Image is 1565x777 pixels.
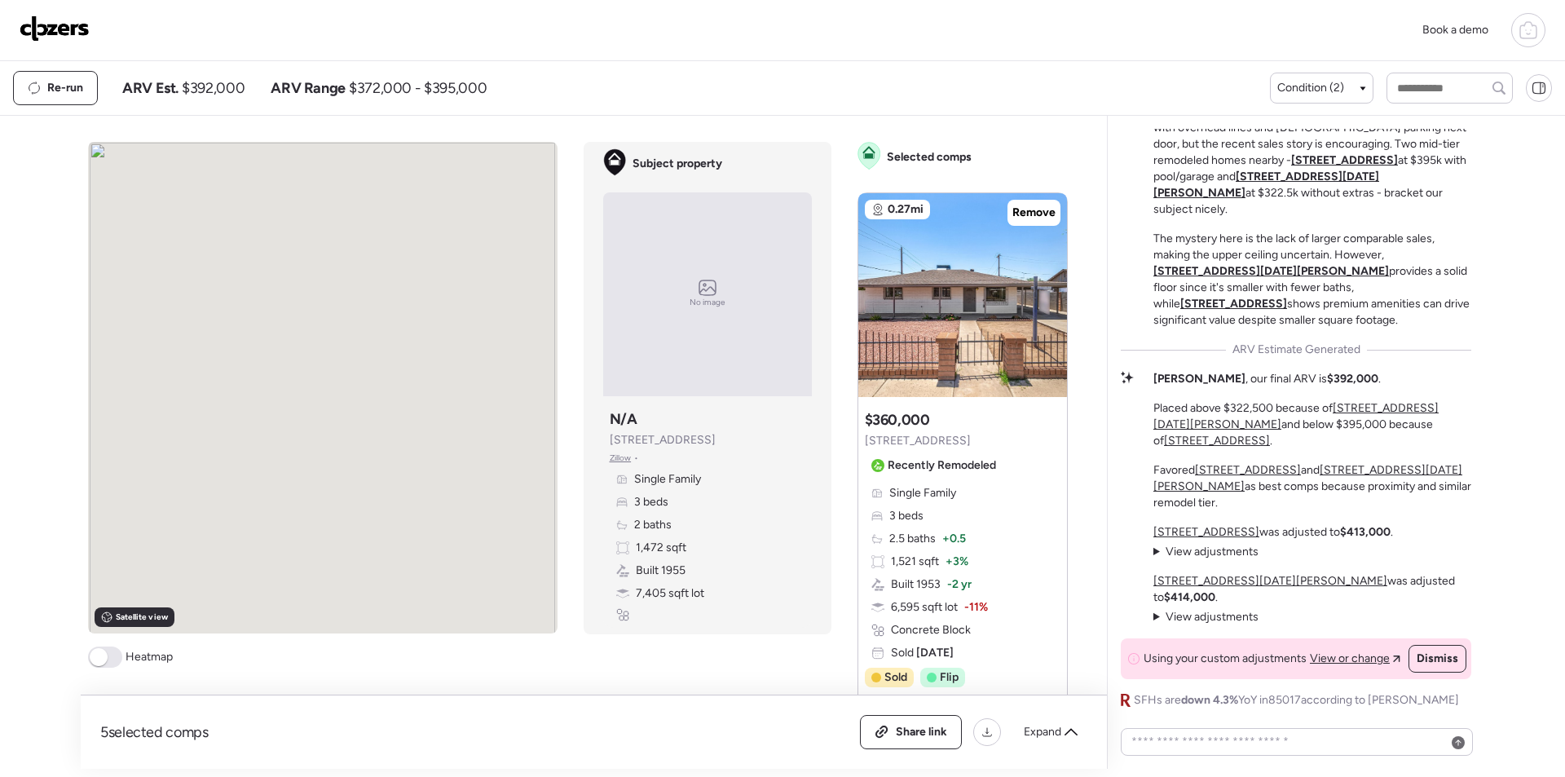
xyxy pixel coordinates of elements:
[914,646,954,660] span: [DATE]
[1153,400,1471,449] p: Placed above $322,500 because of and below $395,000 because of .
[889,531,936,547] span: 2.5 baths
[1024,724,1061,740] span: Expand
[891,645,954,661] span: Sold
[1164,590,1215,604] strong: $414,000
[946,554,968,570] span: + 3%
[610,432,716,448] span: [STREET_ADDRESS]
[888,201,924,218] span: 0.27mi
[1180,297,1287,311] a: [STREET_ADDRESS]
[889,485,956,501] span: Single Family
[182,78,245,98] span: $392,000
[1153,104,1471,218] p: This 3/2 corner property faces some curb appeal challenges with overhead lines and [DEMOGRAPHIC_D...
[1153,264,1389,278] a: [STREET_ADDRESS][DATE][PERSON_NAME]
[349,78,487,98] span: $372,000 - $395,000
[47,80,83,96] span: Re-run
[1195,463,1301,477] a: [STREET_ADDRESS]
[1144,651,1307,667] span: Using your custom adjustments
[636,585,704,602] span: 7,405 sqft lot
[1181,693,1238,707] span: down 4.3%
[964,599,988,616] span: -11%
[636,563,686,579] span: Built 1955
[865,433,971,449] span: [STREET_ADDRESS]
[1153,231,1471,329] p: The mystery here is the lack of larger comparable sales, making the upper ceiling uncertain. Howe...
[20,15,90,42] img: Logo
[891,576,941,593] span: Built 1953
[865,410,930,430] h3: $360,000
[633,156,722,172] span: Subject property
[610,452,632,465] span: Zillow
[1153,525,1259,539] a: [STREET_ADDRESS]
[634,471,701,488] span: Single Family
[888,457,996,474] span: Recently Remodeled
[1012,205,1056,221] span: Remove
[1327,372,1378,386] strong: $392,000
[634,452,638,465] span: •
[1153,372,1245,386] strong: [PERSON_NAME]
[884,669,907,686] span: Sold
[883,694,973,710] span: 28 days until sold
[116,611,168,624] span: Satellite view
[1153,462,1471,511] p: Favored and as best comps because proximity and similar remodel tier.
[891,554,939,570] span: 1,521 sqft
[940,669,959,686] span: Flip
[126,649,173,665] span: Heatmap
[1134,692,1459,709] span: SFHs are YoY in 85017 according to [PERSON_NAME]
[1277,80,1344,96] span: Condition (2)
[690,296,725,309] span: No image
[1153,371,1381,387] p: , our final ARV is .
[942,531,966,547] span: + 0.5
[1422,23,1488,37] span: Book a demo
[1153,573,1471,606] p: was adjusted to .
[1153,574,1387,588] a: [STREET_ADDRESS][DATE][PERSON_NAME]
[1153,609,1259,625] summary: View adjustments
[889,508,924,524] span: 3 beds
[947,576,972,593] span: -2 yr
[122,78,179,98] span: ARV Est.
[1417,651,1458,667] span: Dismiss
[634,517,672,533] span: 2 baths
[1310,651,1390,667] span: View or change
[636,540,686,556] span: 1,472 sqft
[1340,525,1391,539] strong: $413,000
[1166,610,1259,624] span: View adjustments
[1232,342,1360,358] span: ARV Estimate Generated
[1291,153,1398,167] a: [STREET_ADDRESS]
[634,494,668,510] span: 3 beds
[891,599,958,616] span: 6,595 sqft lot
[100,722,209,742] span: 5 selected comps
[887,149,972,166] span: Selected comps
[610,409,637,429] h3: N/A
[1153,524,1393,541] p: was adjusted to .
[1153,544,1259,560] summary: View adjustments
[271,78,346,98] span: ARV Range
[1164,434,1270,448] a: [STREET_ADDRESS]
[896,724,947,740] span: Share link
[891,622,971,638] span: Concrete Block
[1166,545,1259,558] span: View adjustments
[1153,170,1379,200] a: [STREET_ADDRESS][DATE][PERSON_NAME]
[1310,651,1400,667] a: View or change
